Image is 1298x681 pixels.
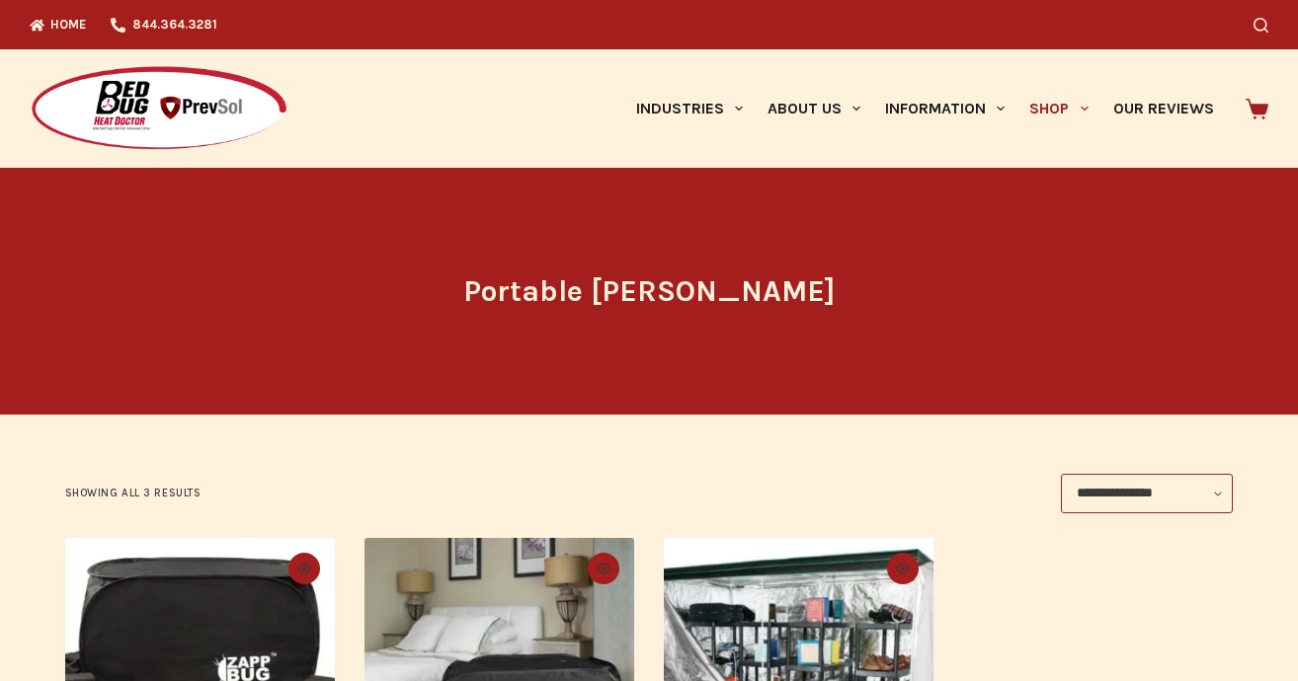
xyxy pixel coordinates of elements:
a: Industries [623,49,755,168]
h1: Portable [PERSON_NAME] [279,269,1019,314]
img: Prevsol/Bed Bug Heat Doctor [30,65,288,153]
button: Quick view toggle [588,553,619,584]
a: Information [873,49,1017,168]
button: Quick view toggle [288,553,320,584]
a: Our Reviews [1100,49,1226,168]
button: Quick view toggle [887,553,919,584]
p: Showing all 3 results [65,485,202,502]
a: About Us [755,49,872,168]
select: Shop order [1061,474,1233,513]
button: Search [1254,18,1268,33]
nav: Primary [623,49,1226,168]
a: Shop [1017,49,1100,168]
